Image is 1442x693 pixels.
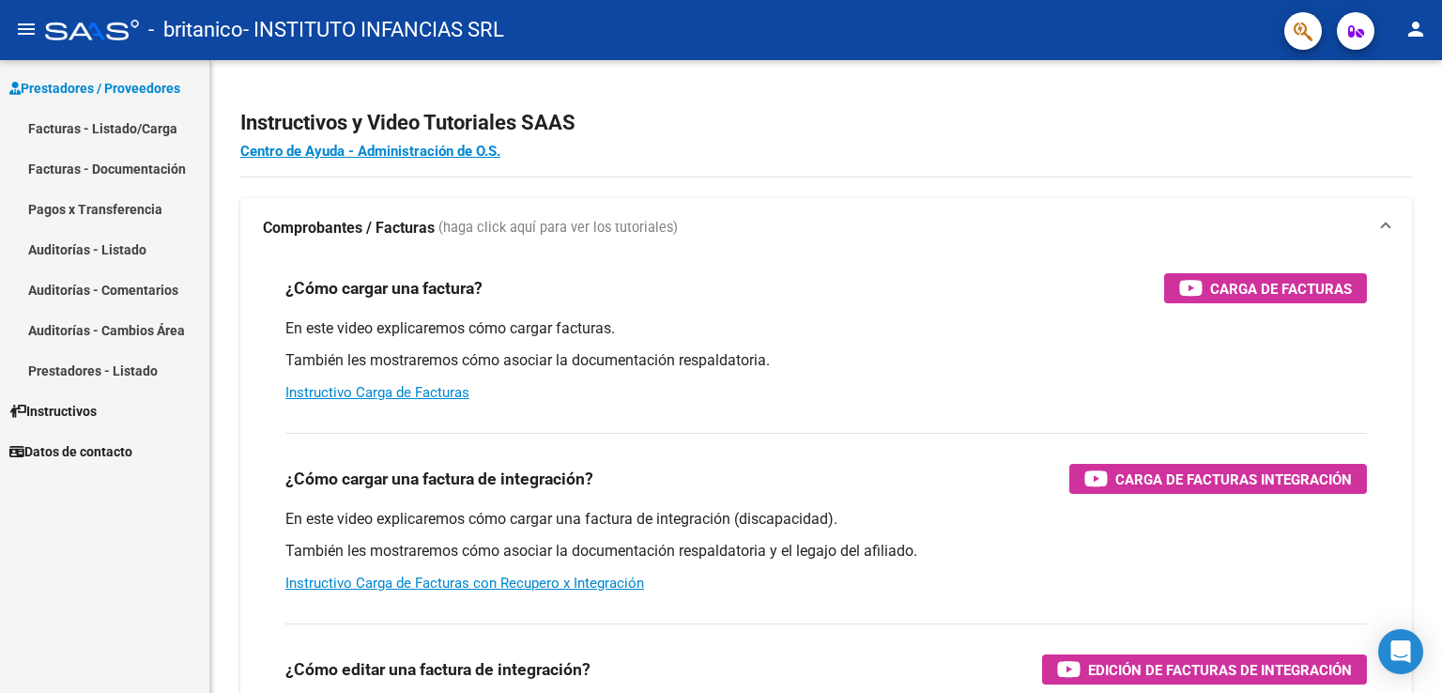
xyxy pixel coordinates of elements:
[285,350,1367,371] p: También les mostraremos cómo asociar la documentación respaldatoria.
[148,9,243,51] span: - britanico
[285,509,1367,530] p: En este video explicaremos cómo cargar una factura de integración (discapacidad).
[243,9,504,51] span: - INSTITUTO INFANCIAS SRL
[1088,658,1352,682] span: Edición de Facturas de integración
[438,218,678,239] span: (haga click aquí para ver los tutoriales)
[1210,277,1352,300] span: Carga de Facturas
[9,441,132,462] span: Datos de contacto
[285,575,644,592] a: Instructivo Carga de Facturas con Recupero x Integración
[1164,273,1367,303] button: Carga de Facturas
[240,105,1412,141] h2: Instructivos y Video Tutoriales SAAS
[285,384,469,401] a: Instructivo Carga de Facturas
[285,656,591,683] h3: ¿Cómo editar una factura de integración?
[285,318,1367,339] p: En este video explicaremos cómo cargar facturas.
[1378,629,1423,674] div: Open Intercom Messenger
[9,78,180,99] span: Prestadores / Proveedores
[1042,654,1367,685] button: Edición de Facturas de integración
[285,541,1367,562] p: También les mostraremos cómo asociar la documentación respaldatoria y el legajo del afiliado.
[240,143,500,160] a: Centro de Ayuda - Administración de O.S.
[1404,18,1427,40] mat-icon: person
[1115,468,1352,491] span: Carga de Facturas Integración
[285,275,483,301] h3: ¿Cómo cargar una factura?
[15,18,38,40] mat-icon: menu
[285,466,593,492] h3: ¿Cómo cargar una factura de integración?
[263,218,435,239] strong: Comprobantes / Facturas
[240,198,1412,258] mat-expansion-panel-header: Comprobantes / Facturas (haga click aquí para ver los tutoriales)
[9,401,97,422] span: Instructivos
[1069,464,1367,494] button: Carga de Facturas Integración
